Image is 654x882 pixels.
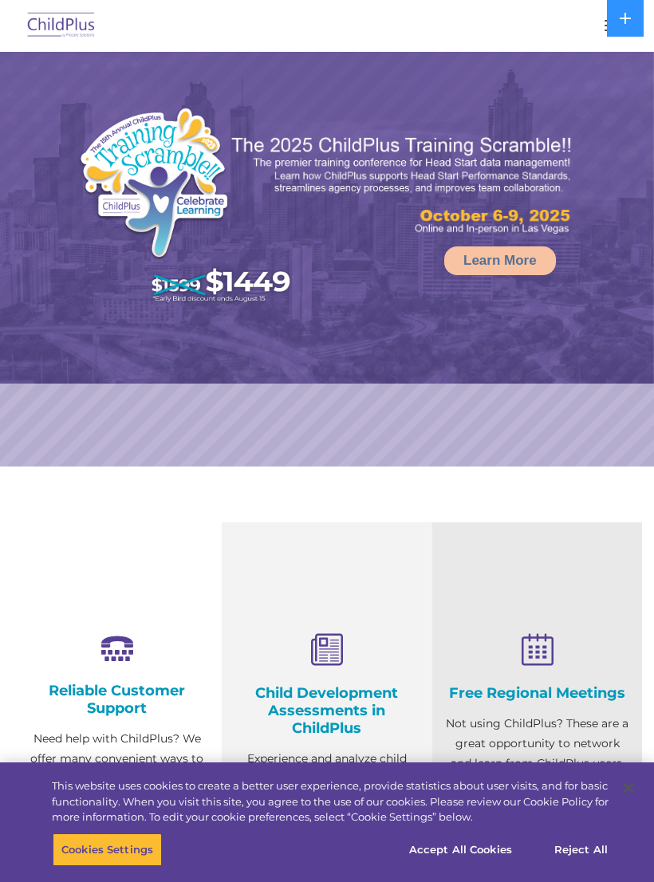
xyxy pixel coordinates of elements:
p: Experience and analyze child assessments and Head Start data management in one system with zero c... [234,749,420,868]
button: Accept All Cookies [400,833,521,866]
p: Not using ChildPlus? These are a great opportunity to network and learn from ChildPlus users. Fin... [444,714,630,813]
h4: Child Development Assessments in ChildPlus [234,684,420,737]
h4: Free Regional Meetings [444,684,630,702]
div: This website uses cookies to create a better user experience, provide statistics about user visit... [52,778,609,825]
button: Reject All [531,833,631,866]
img: ChildPlus by Procare Solutions [24,7,99,45]
h4: Reliable Customer Support [24,682,210,717]
button: Close [611,770,646,805]
a: Learn More [444,246,556,275]
button: Cookies Settings [53,833,162,866]
p: Need help with ChildPlus? We offer many convenient ways to contact our amazing Customer Support r... [24,729,210,868]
